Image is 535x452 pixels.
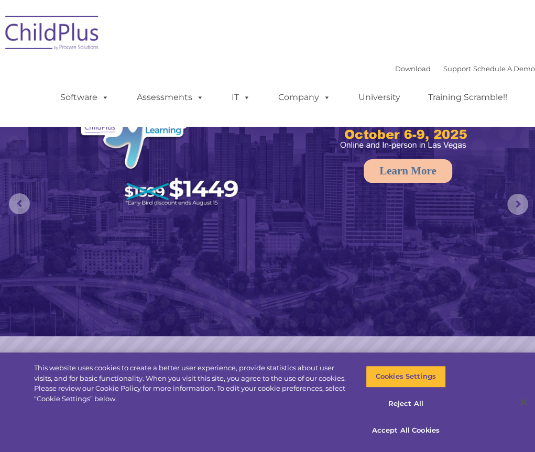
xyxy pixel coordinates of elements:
[418,87,518,108] a: Training Scramble!!
[395,64,535,73] font: |
[268,87,341,108] a: Company
[366,393,446,415] button: Reject All
[366,420,446,442] button: Accept All Cookies
[512,391,535,414] button: Close
[221,87,261,108] a: IT
[395,64,431,73] a: Download
[34,363,350,404] div: This website uses cookies to create a better user experience, provide statistics about user visit...
[473,64,535,73] a: Schedule A Demo
[126,87,214,108] a: Assessments
[364,159,452,183] a: Learn More
[366,366,446,388] button: Cookies Settings
[443,64,471,73] a: Support
[348,87,411,108] a: University
[50,87,119,108] a: Software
